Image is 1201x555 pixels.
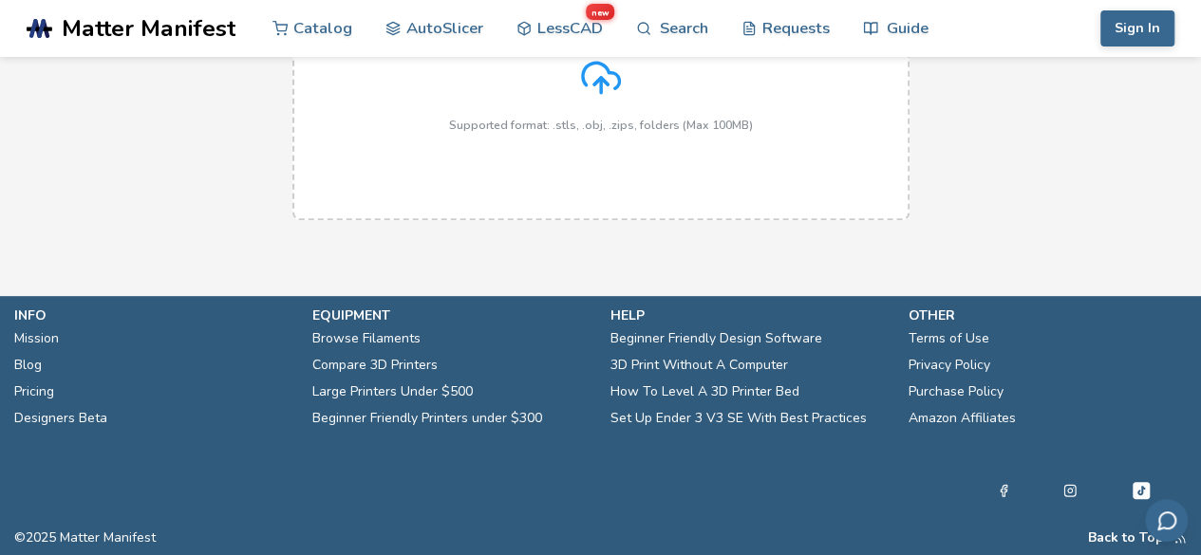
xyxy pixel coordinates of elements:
[14,325,59,352] a: Mission
[610,379,799,405] a: How To Level A 3D Printer Bed
[908,405,1015,432] a: Amazon Affiliates
[1173,530,1187,546] a: RSS Feed
[449,119,753,132] p: Supported format: .stls, .obj, .zips, folders (Max 100MB)
[312,352,438,379] a: Compare 3D Printers
[610,305,890,325] p: help
[312,305,591,325] p: equipment
[1100,10,1174,46] button: Sign In
[908,379,1003,405] a: Purchase Policy
[997,479,1010,502] a: Facebook
[14,405,107,432] a: Designers Beta
[1145,499,1188,542] button: Send feedback via email
[1088,530,1164,546] button: Back to Top
[610,352,788,379] a: 3D Print Without A Computer
[312,325,421,352] a: Browse Filaments
[14,305,293,325] p: info
[14,379,54,405] a: Pricing
[586,4,613,20] span: new
[1063,479,1077,502] a: Instagram
[62,15,235,42] span: Matter Manifest
[908,305,1187,325] p: other
[1130,479,1153,502] a: Tiktok
[908,325,988,352] a: Terms of Use
[14,352,42,379] a: Blog
[610,325,822,352] a: Beginner Friendly Design Software
[312,405,542,432] a: Beginner Friendly Printers under $300
[610,405,867,432] a: Set Up Ender 3 V3 SE With Best Practices
[312,379,473,405] a: Large Printers Under $500
[908,352,989,379] a: Privacy Policy
[14,530,156,546] span: © 2025 Matter Manifest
